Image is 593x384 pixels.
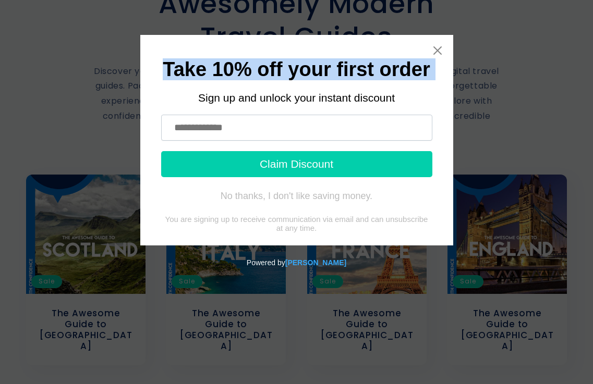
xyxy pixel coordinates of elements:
[4,245,589,280] div: Powered by
[221,191,372,201] div: No thanks, I don't like saving money.
[161,151,432,177] button: Claim Discount
[432,45,443,56] a: Close widget
[285,258,346,267] a: Powered by Tydal
[161,92,432,104] div: Sign up and unlock your instant discount
[161,215,432,232] div: You are signing up to receive communication via email and can unsubscribe at any time.
[161,61,432,79] h1: Take 10% off your first order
